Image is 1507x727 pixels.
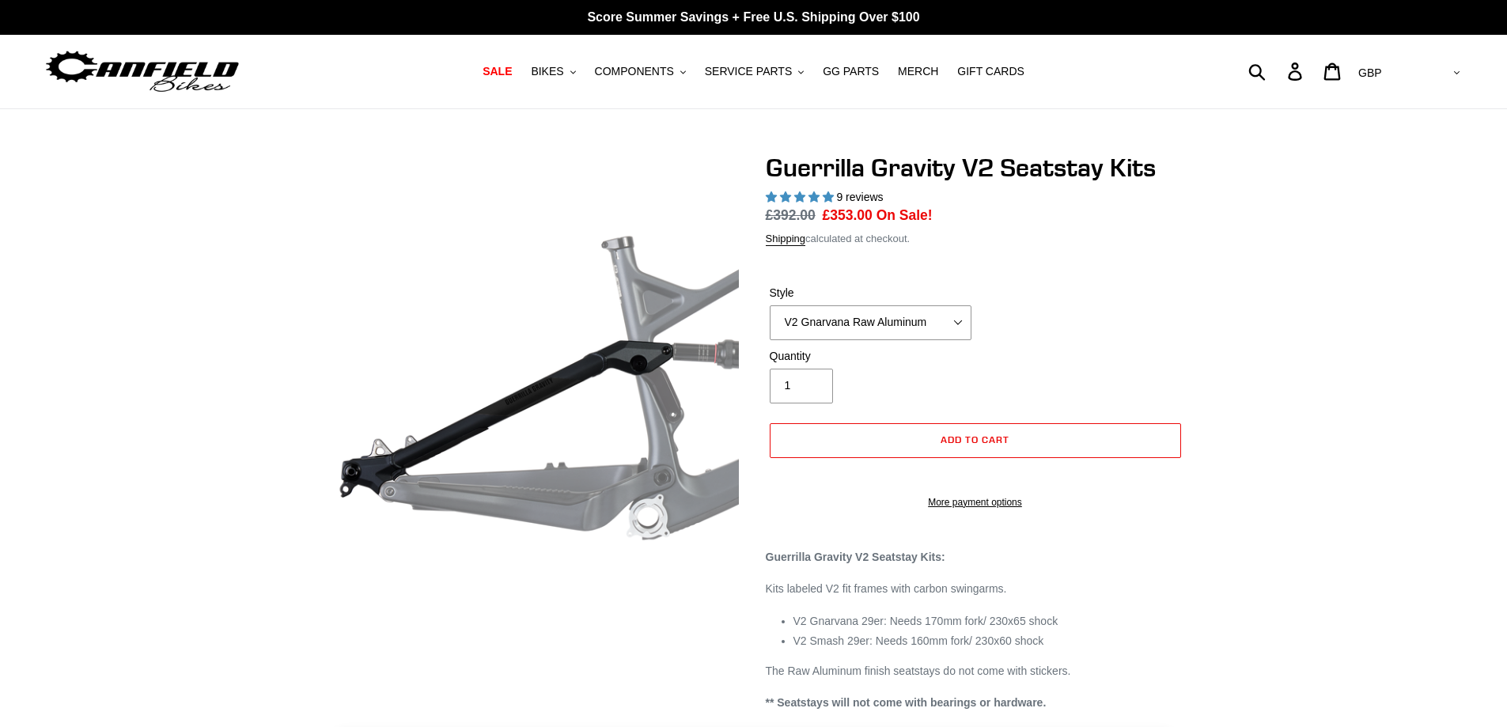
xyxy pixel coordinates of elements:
[890,61,946,82] a: MERCH
[483,65,512,78] span: SALE
[766,696,1047,709] strong: ** Seatstays will not come with bearings or hardware.
[815,61,887,82] a: GG PARTS
[595,65,674,78] span: COMPONENTS
[705,65,792,78] span: SERVICE PARTS
[766,233,806,246] a: Shipping
[766,663,1185,680] p: The Raw Aluminum finish seatstays do not come with stickers.
[823,65,879,78] span: GG PARTS
[44,47,241,97] img: Canfield Bikes
[770,423,1181,458] button: Add to cart
[766,153,1185,183] h1: Guerrilla Gravity V2 Seatstay Kits
[793,633,1185,649] li: V2 Smash 29er: Needs 160mm fork/ 230x60 shock
[587,61,694,82] button: COMPONENTS
[531,65,563,78] span: BIKES
[836,191,883,203] span: 9 reviews
[766,231,1185,247] div: calculated at checkout.
[766,191,837,203] span: 5.00 stars
[770,348,971,365] label: Quantity
[941,434,1009,445] span: Add to cart
[770,495,1181,509] a: More payment options
[475,61,520,82] a: SALE
[823,207,873,223] span: £353.00
[793,613,1185,630] li: V2 Gnarvana 29er: Needs 170mm fork/ 230x65 shock
[877,205,933,225] span: On Sale!
[957,65,1024,78] span: GIFT CARDS
[697,61,812,82] button: SERVICE PARTS
[766,551,945,563] strong: Guerrilla Gravity V2 Seatstay Kits:
[898,65,938,78] span: MERCH
[770,285,971,301] label: Style
[949,61,1032,82] a: GIFT CARDS
[1257,54,1297,89] input: Search
[766,207,816,223] s: £392.00
[523,61,583,82] button: BIKES
[766,581,1185,597] p: Kits labeled V2 fit frames with carbon swingarms.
